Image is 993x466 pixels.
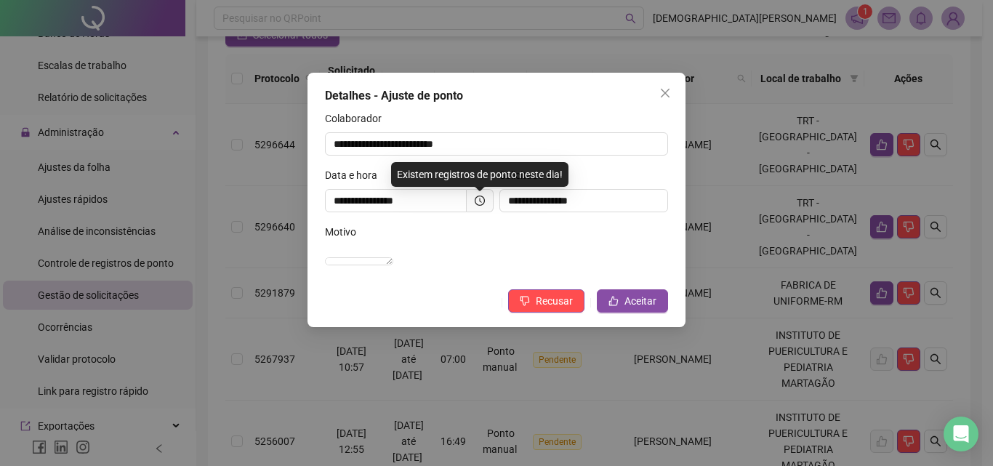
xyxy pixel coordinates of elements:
[325,87,668,105] div: Detalhes - Ajuste de ponto
[325,224,366,240] label: Motivo
[520,296,530,306] span: dislike
[659,87,671,99] span: close
[475,196,485,206] span: clock-circle
[624,293,656,309] span: Aceitar
[608,296,619,306] span: like
[944,417,978,451] div: Open Intercom Messenger
[325,111,391,126] label: Colaborador
[536,293,573,309] span: Recusar
[391,162,568,187] div: Existem registros de ponto neste dia!
[325,167,387,183] label: Data e hora
[597,289,668,313] button: Aceitar
[508,289,584,313] button: Recusar
[654,81,677,105] button: Close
